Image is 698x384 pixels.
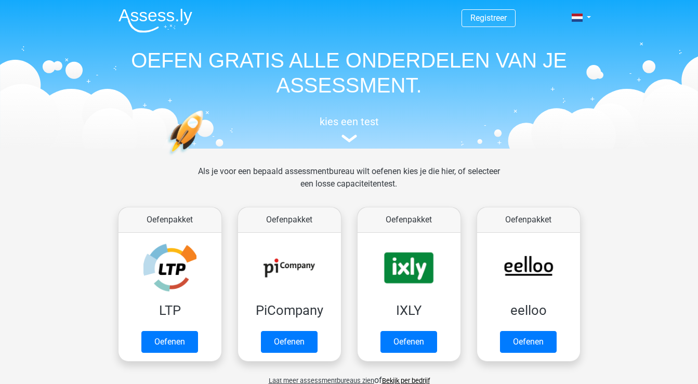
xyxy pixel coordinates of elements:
[380,331,437,353] a: Oefenen
[110,115,588,128] h5: kies een test
[261,331,318,353] a: Oefenen
[110,115,588,143] a: kies een test
[190,165,508,203] div: Als je voor een bepaald assessmentbureau wilt oefenen kies je die hier, of selecteer een losse ca...
[141,331,198,353] a: Oefenen
[118,8,192,33] img: Assessly
[470,13,507,23] a: Registreer
[167,110,244,204] img: oefenen
[500,331,557,353] a: Oefenen
[110,48,588,98] h1: OEFEN GRATIS ALLE ONDERDELEN VAN JE ASSESSMENT.
[341,135,357,142] img: assessment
